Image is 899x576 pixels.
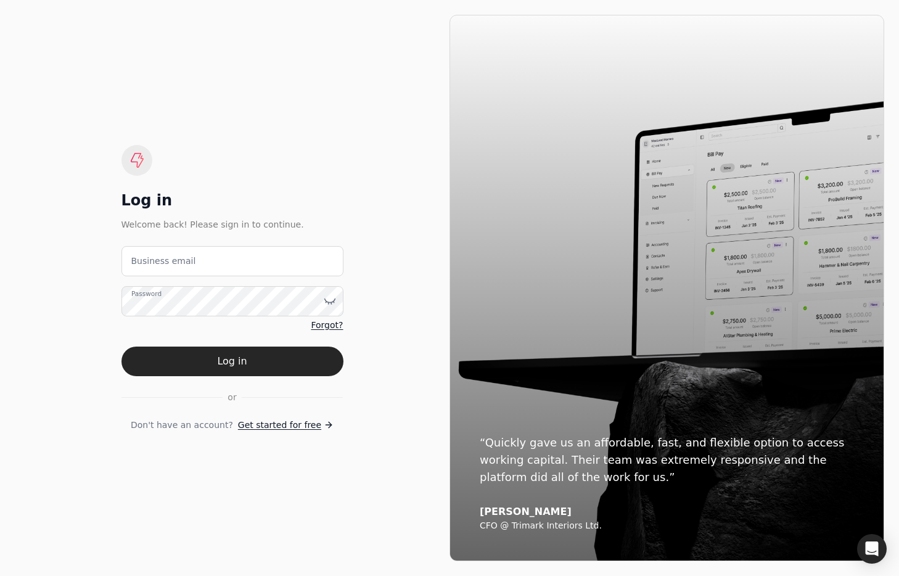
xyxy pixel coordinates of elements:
a: Forgot? [311,319,343,332]
label: Business email [131,255,196,268]
button: Log in [121,347,343,376]
div: Log in [121,191,343,210]
a: Get started for free [238,419,334,432]
div: Welcome back! Please sign in to continue. [121,218,343,231]
div: Open Intercom Messenger [857,534,887,564]
label: Password [131,289,162,298]
span: Don't have an account? [131,419,233,432]
span: Get started for free [238,419,321,432]
div: [PERSON_NAME] [480,506,854,518]
div: “Quickly gave us an affordable, fast, and flexible option to access working capital. Their team w... [480,434,854,486]
span: or [228,391,236,404]
div: CFO @ Trimark Interiors Ltd. [480,520,854,532]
